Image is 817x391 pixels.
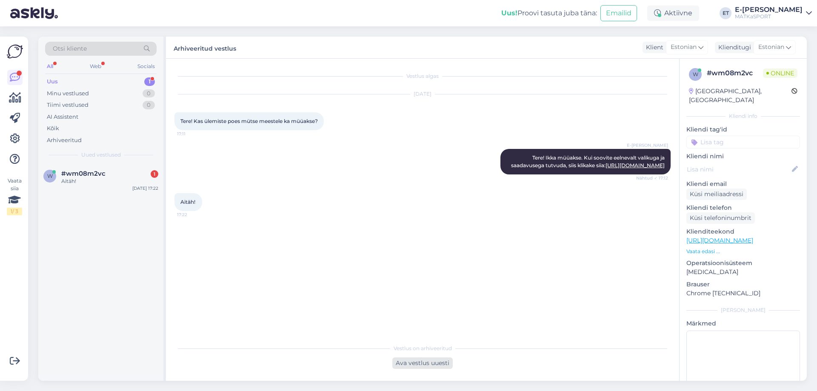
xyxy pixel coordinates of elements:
div: Vaata siia [7,177,22,215]
div: 1 / 3 [7,208,22,215]
div: Klienditugi [715,43,751,52]
p: Kliendi telefon [686,203,800,212]
div: MATKaSPORT [735,13,803,20]
div: Proovi tasuta juba täna: [501,8,597,18]
span: w [47,173,53,179]
div: Küsi meiliaadressi [686,188,747,200]
div: Vestlus algas [174,72,671,80]
a: [URL][DOMAIN_NAME] [606,162,665,168]
span: w [693,71,698,77]
b: Uus! [501,9,517,17]
div: 0 [143,89,155,98]
div: E-[PERSON_NAME] [735,6,803,13]
a: E-[PERSON_NAME]MATKaSPORT [735,6,812,20]
span: #wm08m2vc [61,170,106,177]
p: Märkmed [686,319,800,328]
p: Brauser [686,280,800,289]
div: [GEOGRAPHIC_DATA], [GEOGRAPHIC_DATA] [689,87,791,105]
p: Kliendi nimi [686,152,800,161]
input: Lisa nimi [687,165,790,174]
div: Aktiivne [647,6,699,21]
div: Socials [136,61,157,72]
span: Otsi kliente [53,44,87,53]
span: Tere! Ikka müüakse. Kui soovite eelnevalt valikuga ja saadavusega tutvuda, siis klikake siia: [511,154,666,168]
div: Aitäh! [61,177,158,185]
div: AI Assistent [47,113,78,121]
div: Arhiveeritud [47,136,82,145]
span: 17:11 [177,131,209,137]
span: Estonian [671,43,697,52]
span: Nähtud ✓ 17:12 [636,175,668,181]
p: Vaata edasi ... [686,248,800,255]
button: Emailid [600,5,637,21]
div: [DATE] 17:22 [132,185,158,191]
div: Kõik [47,124,59,133]
p: Chrome [TECHNICAL_ID] [686,289,800,298]
span: Online [763,68,797,78]
p: Operatsioonisüsteem [686,259,800,268]
div: Tiimi vestlused [47,101,89,109]
div: Ava vestlus uuesti [392,357,453,369]
div: Klient [643,43,663,52]
span: Uued vestlused [81,151,121,159]
span: E-[PERSON_NAME] [627,142,668,148]
label: Arhiveeritud vestlus [174,42,236,53]
span: Estonian [758,43,784,52]
img: Askly Logo [7,43,23,60]
input: Lisa tag [686,136,800,148]
div: All [45,61,55,72]
div: ET [720,7,731,19]
div: 1 [144,77,155,86]
span: Aitäh! [180,199,195,205]
p: Kliendi email [686,180,800,188]
span: 17:22 [177,211,209,218]
a: [URL][DOMAIN_NAME] [686,237,753,244]
p: Klienditeekond [686,227,800,236]
div: Web [88,61,103,72]
div: [DATE] [174,90,671,98]
div: 1 [151,170,158,178]
p: [MEDICAL_DATA] [686,268,800,277]
div: Minu vestlused [47,89,89,98]
div: Kliendi info [686,112,800,120]
div: # wm08m2vc [707,68,763,78]
span: Vestlus on arhiveeritud [394,345,452,352]
div: Uus [47,77,58,86]
p: Kliendi tag'id [686,125,800,134]
div: 0 [143,101,155,109]
span: Tere! Kas ülemiste poes mütse meestele ka müüakse? [180,118,318,124]
div: Küsi telefoninumbrit [686,212,755,224]
div: [PERSON_NAME] [686,306,800,314]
